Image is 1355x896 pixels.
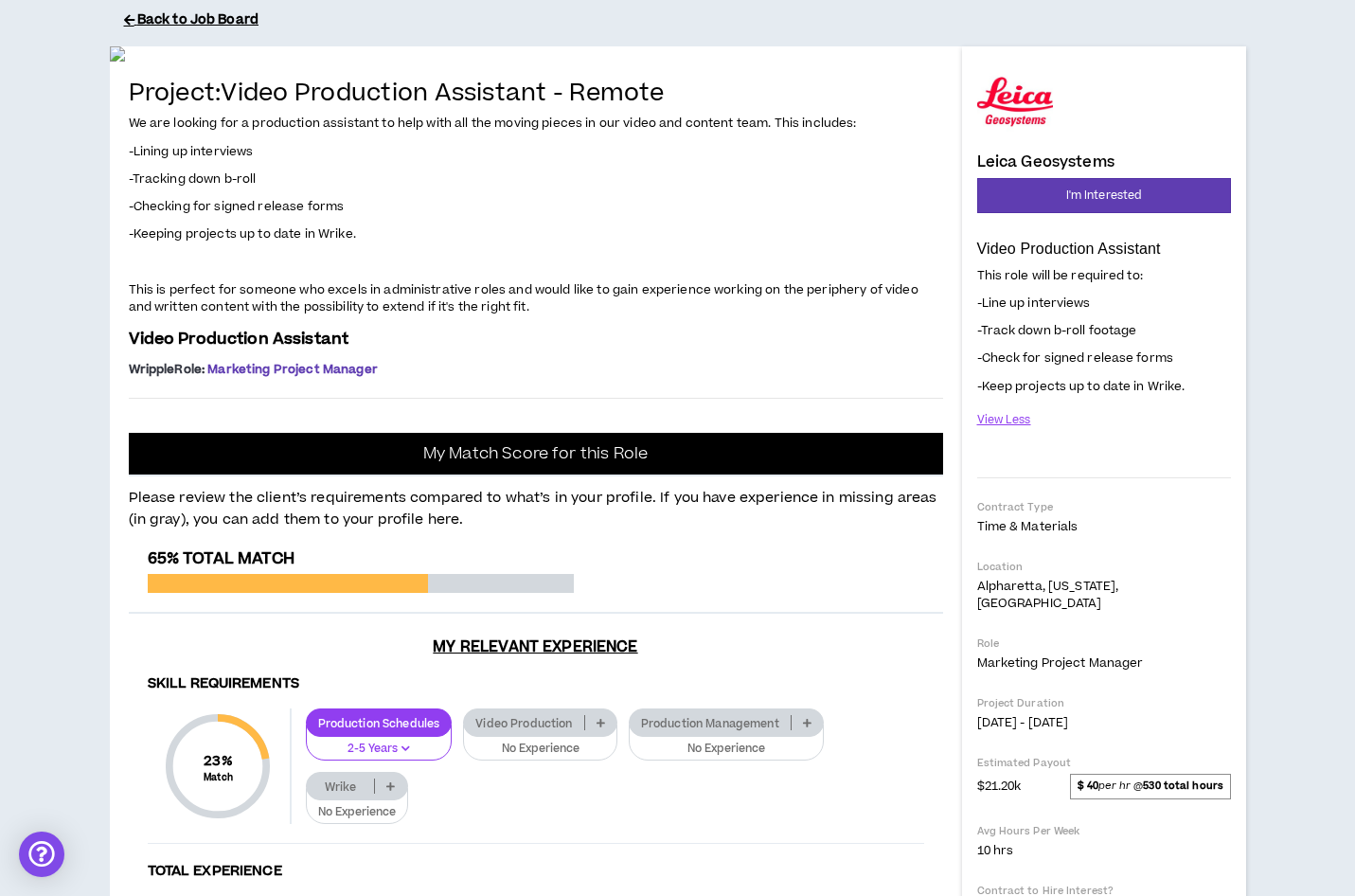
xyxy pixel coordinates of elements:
span: -Keeping projects up to date in Wrike. [129,225,356,242]
span: Marketing Project Manager [977,654,1144,672]
p: No Experience [318,804,396,821]
span: -Line up interviews [977,295,1091,312]
p: Please review the client’s requirements compared to what’s in your profile. If you have experienc... [129,476,943,530]
p: 10 hrs [977,842,1231,859]
span: Wripple Role : [129,361,205,378]
p: Role [977,636,1231,651]
p: No Experience [475,741,604,758]
span: Marketing Project Manager [207,361,378,378]
p: Time & Materials [977,518,1231,535]
p: Location [977,560,1231,574]
p: Wrike [307,780,375,794]
span: -Track down b-roll footage [977,322,1137,339]
button: No Experience [306,788,408,824]
span: 23 % [204,751,233,771]
p: [DATE] - [DATE] [977,714,1231,731]
p: Production Schedules [307,716,452,730]
button: Back to Job Board [124,4,1260,37]
span: -Lining up interviews [129,143,254,160]
div: Open Intercom Messenger [19,832,64,877]
button: No Experience [463,725,616,761]
p: No Experience [641,741,811,758]
h3: My Relevant Experience [129,637,943,656]
p: Estimated Payout [977,756,1231,770]
span: $21.20k [977,775,1022,797]
p: Video Production Assistant [977,240,1231,259]
button: View Less [977,403,1031,437]
span: -Keep projects up to date in Wrike. [977,378,1186,395]
span: This role will be required to: [977,267,1143,284]
span: This is perfect for someone who excels in administrative roles and would like to gain experience ... [129,281,918,315]
span: 65% Total Match [148,547,294,570]
h4: Leica Geosystems [977,153,1114,170]
h4: Project: Video Production Assistant - Remote [129,81,943,108]
span: Video Production Assistant [129,328,349,350]
p: 2-5 Years [318,741,440,758]
span: per hr @ [1070,774,1230,798]
h4: Total Experience [148,863,924,881]
button: No Experience [629,725,824,761]
span: -Check for signed release forms [977,349,1173,367]
span: We are looking for a production assistant to help with all the moving pieces in our video and con... [129,115,857,132]
h4: Skill Requirements [148,675,924,693]
button: I'm Interested [977,178,1231,213]
p: Contract Type [977,500,1231,514]
span: -Tracking down b-roll [129,170,257,188]
span: -Checking for signed release forms [129,198,345,215]
img: PVeObBoR1kHhD1vLRnOhJ3W8rCixG3x1CiOJIaOv.jpg [110,46,962,62]
button: 2-5 Years [306,725,453,761]
p: Video Production [464,716,583,730]
p: My Match Score for this Role [423,444,648,463]
p: Avg Hours Per Week [977,824,1231,838]
span: I'm Interested [1066,187,1142,205]
small: Match [204,771,233,784]
strong: $ 40 [1078,779,1098,793]
p: Project Duration [977,696,1231,710]
p: Production Management [630,716,791,730]
p: Alpharetta, [US_STATE], [GEOGRAPHIC_DATA] [977,578,1231,612]
strong: 530 total hours [1143,779,1223,793]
